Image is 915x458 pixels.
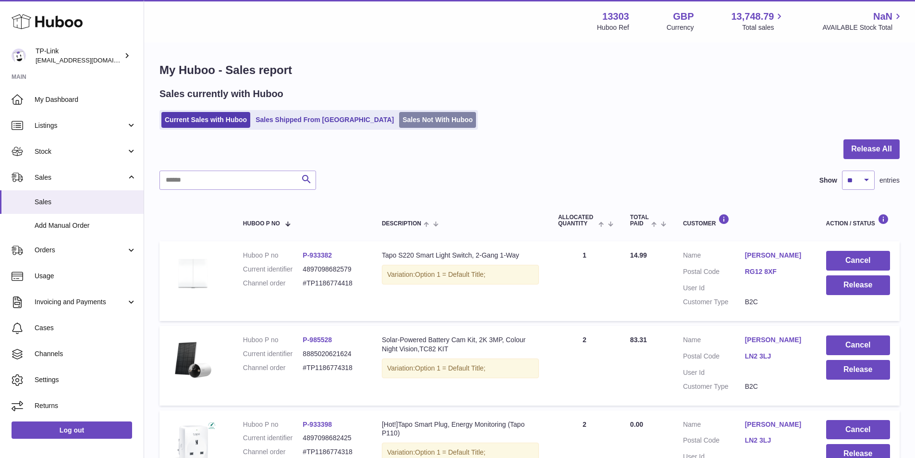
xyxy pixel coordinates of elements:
td: 1 [549,241,621,321]
dd: 8885020621624 [303,349,363,359]
span: Stock [35,147,126,156]
span: Listings [35,121,126,130]
a: RG12 8XF [745,267,807,276]
dt: Customer Type [683,297,745,307]
div: Tapo S220 Smart Light Switch, 2-Gang 1-Way [382,251,539,260]
dt: User Id [683,284,745,293]
h1: My Huboo - Sales report [159,62,900,78]
dt: Name [683,251,745,262]
dt: Name [683,420,745,432]
strong: 13303 [602,10,629,23]
a: [PERSON_NAME] [745,420,807,429]
span: Add Manual Order [35,221,136,230]
a: [PERSON_NAME] [745,335,807,345]
dt: Huboo P no [243,420,303,429]
span: Sales [35,198,136,207]
button: Release [826,275,890,295]
span: NaN [873,10,892,23]
div: Currency [667,23,694,32]
span: Channels [35,349,136,359]
dt: Current identifier [243,265,303,274]
a: 13,748.79 Total sales [731,10,785,32]
div: Variation: [382,265,539,285]
span: Description [382,221,421,227]
span: entries [879,176,900,185]
span: Option 1 = Default Title; [415,271,486,278]
button: Cancel [826,420,890,440]
dt: Postal Code [683,352,745,363]
span: Settings [35,375,136,384]
div: Action / Status [826,214,890,227]
dt: Channel order [243,363,303,372]
dt: Current identifier [243,349,303,359]
dd: B2C [745,382,807,391]
span: 14.99 [630,251,647,259]
div: Customer [683,214,807,227]
dd: B2C [745,297,807,307]
dt: Channel order [243,279,303,288]
h2: Sales currently with Huboo [159,87,283,100]
span: Orders [35,246,126,255]
a: Sales Shipped From [GEOGRAPHIC_DATA] [252,112,397,128]
dt: Name [683,335,745,347]
span: Option 1 = Default Title; [415,364,486,372]
button: Cancel [826,335,890,355]
span: [EMAIL_ADDRESS][DOMAIN_NAME] [36,56,141,64]
img: gaby.chen@tp-link.com [12,49,26,63]
div: Solar-Powered Battery Cam Kit, 2K 3MP, Colour Night Vision,TC82 KIT [382,335,539,354]
span: My Dashboard [35,95,136,104]
a: Sales Not With Huboo [399,112,476,128]
span: Invoicing and Payments [35,297,126,307]
dt: Postal Code [683,436,745,447]
div: Variation: [382,359,539,378]
label: Show [819,176,837,185]
a: LN2 3LJ [745,436,807,445]
dd: 4897098682425 [303,433,363,443]
button: Release [826,360,890,380]
dt: Huboo P no [243,251,303,260]
dt: Postal Code [683,267,745,279]
span: Huboo P no [243,221,280,227]
div: Huboo Ref [597,23,629,32]
dd: 4897098682579 [303,265,363,274]
span: ALLOCATED Quantity [558,214,596,227]
a: P-933382 [303,251,332,259]
span: Returns [35,401,136,410]
strong: GBP [673,10,694,23]
a: LN2 3LJ [745,352,807,361]
dd: #TP1186774318 [303,363,363,372]
a: NaN AVAILABLE Stock Total [822,10,903,32]
dt: User Id [683,368,745,377]
img: 1-pack_large_20240328085758e.png [169,335,217,384]
dt: Channel order [243,447,303,457]
td: 2 [549,326,621,406]
dt: Huboo P no [243,335,303,345]
span: 83.31 [630,336,647,344]
img: Tapo-S220_EU_-1.0-package-1000x1000_large_20220812074448t.png [169,251,217,299]
a: P-933398 [303,421,332,428]
a: [PERSON_NAME] [745,251,807,260]
dd: #TP1186774318 [303,447,363,457]
span: Sales [35,173,126,182]
span: Total paid [630,214,649,227]
dt: Current identifier [243,433,303,443]
a: P-985528 [303,336,332,344]
span: Usage [35,272,136,281]
a: Log out [12,421,132,439]
dt: Customer Type [683,382,745,391]
span: 13,748.79 [731,10,774,23]
button: Release All [843,139,900,159]
a: Current Sales with Huboo [161,112,250,128]
button: Cancel [826,251,890,271]
span: Option 1 = Default Title; [415,448,486,456]
div: [Hot!]Tapo Smart Plug, Energy Monitoring (Tapo P110) [382,420,539,438]
span: AVAILABLE Stock Total [822,23,903,32]
span: Cases [35,323,136,333]
dd: #TP1186774418 [303,279,363,288]
span: 0.00 [630,421,643,428]
div: TP-Link [36,47,122,65]
span: Total sales [742,23,785,32]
